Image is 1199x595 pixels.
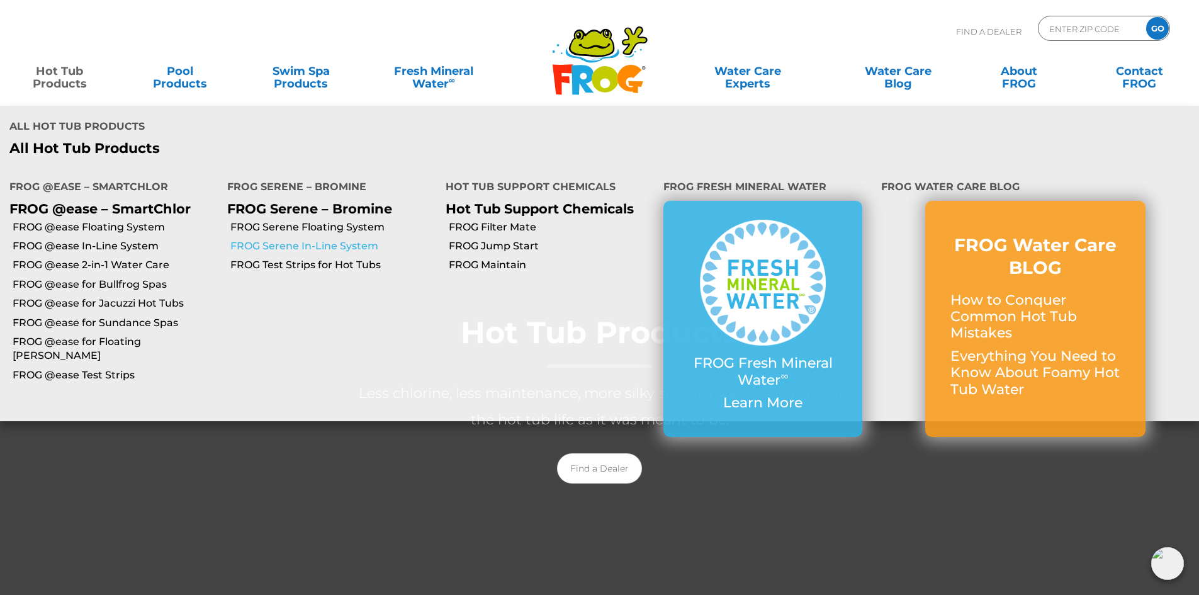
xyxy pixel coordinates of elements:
[663,176,862,201] h4: FROG Fresh Mineral Water
[950,292,1120,342] p: How to Conquer Common Hot Tub Mistakes
[227,176,426,201] h4: FROG Serene – Bromine
[449,258,654,272] a: FROG Maintain
[950,234,1120,280] h3: FROG Water Care BLOG
[449,220,654,234] a: FROG Filter Mate
[689,355,837,388] p: FROG Fresh Mineral Water
[1048,20,1133,38] input: Zip Code Form
[230,258,436,272] a: FROG Test Strips for Hot Tubs
[1146,17,1169,40] input: GO
[956,16,1022,47] p: Find A Dealer
[780,370,788,382] sup: ∞
[950,234,1120,404] a: FROG Water Care BLOG How to Conquer Common Hot Tub Mistakes Everything You Need to Know About Foa...
[950,348,1120,398] p: Everything You Need to Know About Foamy Hot Tub Water
[881,176,1190,201] h4: FROG Water Care Blog
[13,239,218,253] a: FROG @ease In-Line System
[9,140,590,157] a: All Hot Tub Products
[689,220,837,417] a: FROG Fresh Mineral Water∞ Learn More
[9,115,590,140] h4: All Hot Tub Products
[13,297,218,310] a: FROG @ease for Jacuzzi Hot Tubs
[13,59,106,84] a: Hot TubProducts
[851,59,945,84] a: Water CareBlog
[13,258,218,272] a: FROG @ease 2-in-1 Water Care
[449,75,455,85] sup: ∞
[557,453,642,484] a: Find a Dealer
[13,316,218,330] a: FROG @ease for Sundance Spas
[227,201,426,217] p: FROG Serene – Bromine
[446,201,645,217] p: Hot Tub Support Chemicals
[374,59,492,84] a: Fresh MineralWater∞
[13,278,218,292] a: FROG @ease for Bullfrog Spas
[230,220,436,234] a: FROG Serene Floating System
[972,59,1066,84] a: AboutFROG
[9,201,208,217] p: FROG @ease – SmartChlor
[13,335,218,363] a: FROG @ease for Floating [PERSON_NAME]
[672,59,824,84] a: Water CareExperts
[689,395,837,411] p: Learn More
[254,59,348,84] a: Swim SpaProducts
[13,368,218,382] a: FROG @ease Test Strips
[9,176,208,201] h4: FROG @ease – SmartChlor
[133,59,227,84] a: PoolProducts
[13,220,218,234] a: FROG @ease Floating System
[230,239,436,253] a: FROG Serene In-Line System
[1151,547,1184,580] img: openIcon
[449,239,654,253] a: FROG Jump Start
[446,176,645,201] h4: Hot Tub Support Chemicals
[1093,59,1186,84] a: ContactFROG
